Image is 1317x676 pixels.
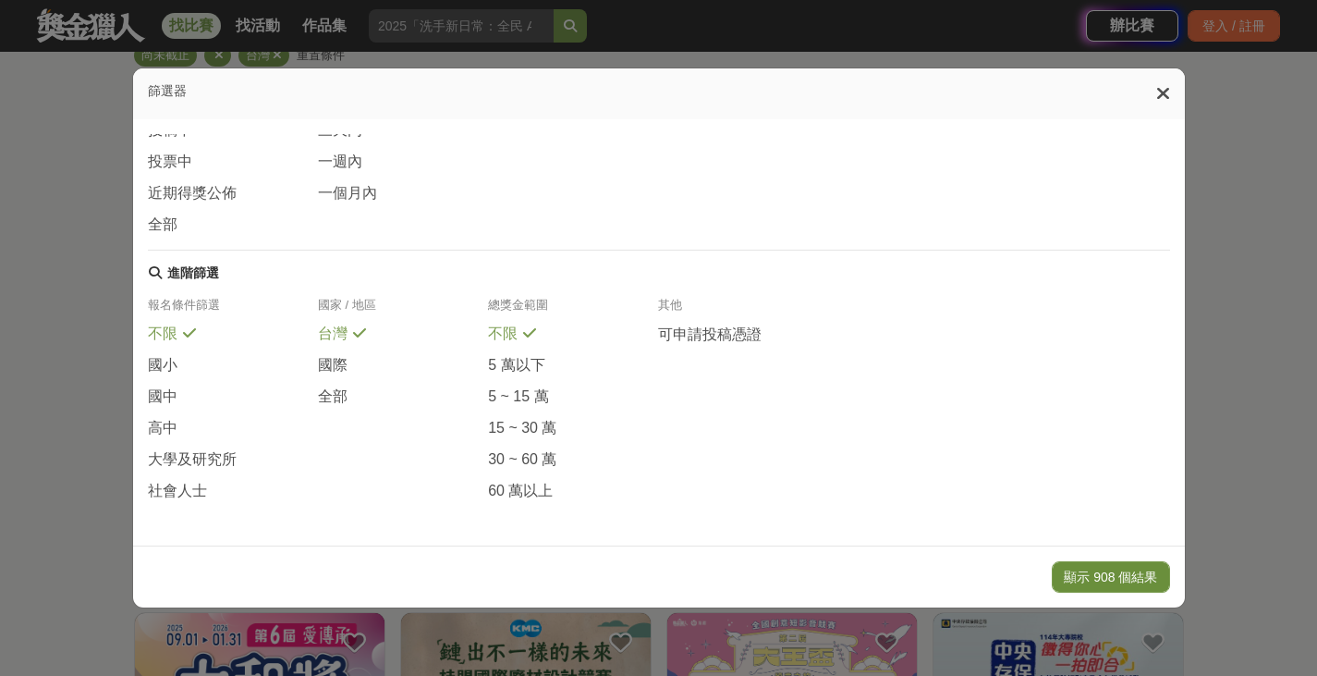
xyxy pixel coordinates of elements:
span: 全部 [148,215,177,235]
div: 其他 [658,297,828,325]
button: 顯示 908 個結果 [1052,561,1169,593]
span: 國中 [148,387,177,407]
div: 進階篩選 [167,265,219,282]
span: 15 ~ 30 萬 [488,419,556,438]
span: 30 ~ 60 萬 [488,450,556,470]
span: 5 ~ 15 萬 [488,387,548,407]
span: 可申請投稿憑證 [658,326,762,345]
span: 一個月內 [318,184,377,203]
span: 5 萬以下 [488,356,544,375]
div: 報名條件篩選 [148,297,318,325]
span: 投票中 [148,153,192,172]
div: 總獎金範圍 [488,297,658,325]
span: 高中 [148,419,177,438]
div: 國家 / 地區 [318,297,488,325]
span: 國際 [318,356,348,375]
span: 大學及研究所 [148,450,237,470]
span: 篩選器 [148,83,187,98]
span: 一週內 [318,153,362,172]
span: 不限 [148,325,177,344]
span: 近期得獎公佈 [148,184,237,203]
span: 國小 [148,356,177,375]
span: 台灣 [318,325,348,344]
span: 社會人士 [148,482,207,501]
span: 60 萬以上 [488,482,553,501]
span: 全部 [318,387,348,407]
span: 不限 [488,325,518,344]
